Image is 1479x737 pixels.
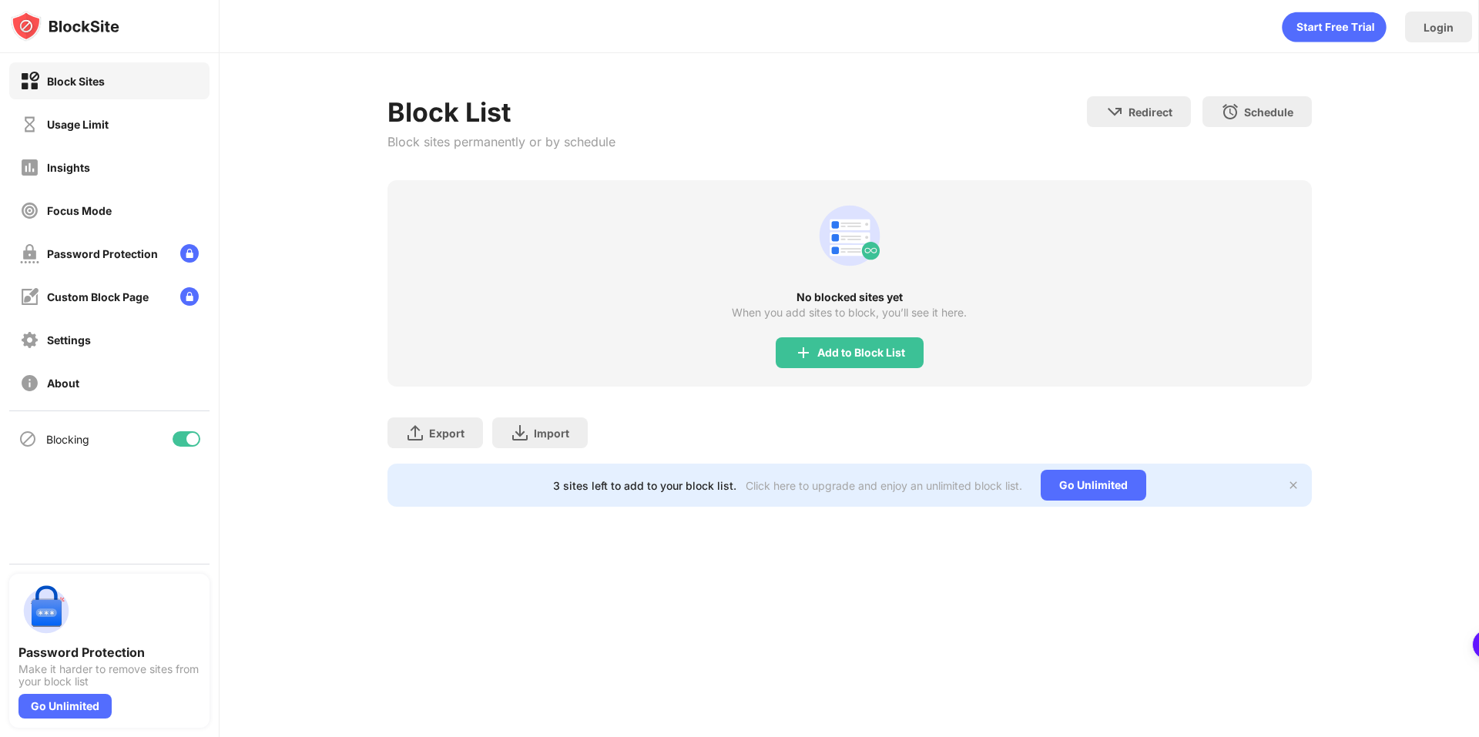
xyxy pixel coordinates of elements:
[47,161,90,174] div: Insights
[20,115,39,134] img: time-usage-off.svg
[20,374,39,393] img: about-off.svg
[1287,479,1300,491] img: x-button.svg
[47,118,109,131] div: Usage Limit
[47,377,79,390] div: About
[387,291,1312,303] div: No blocked sites yet
[20,158,39,177] img: insights-off.svg
[732,307,967,319] div: When you add sites to block, you’ll see it here.
[20,287,39,307] img: customize-block-page-off.svg
[20,244,39,263] img: password-protection-off.svg
[47,333,91,347] div: Settings
[47,75,105,88] div: Block Sites
[817,347,905,359] div: Add to Block List
[18,663,200,688] div: Make it harder to remove sites from your block list
[387,134,615,149] div: Block sites permanently or by schedule
[18,583,74,638] img: push-password-protection.svg
[47,290,149,303] div: Custom Block Page
[746,479,1022,492] div: Click here to upgrade and enjoy an unlimited block list.
[534,427,569,440] div: Import
[180,287,199,306] img: lock-menu.svg
[813,199,887,273] div: animation
[47,247,158,260] div: Password Protection
[18,645,200,660] div: Password Protection
[553,479,736,492] div: 3 sites left to add to your block list.
[20,201,39,220] img: focus-off.svg
[1424,21,1454,34] div: Login
[18,694,112,719] div: Go Unlimited
[47,204,112,217] div: Focus Mode
[20,72,39,91] img: block-on.svg
[429,427,464,440] div: Export
[20,330,39,350] img: settings-off.svg
[18,430,37,448] img: blocking-icon.svg
[46,433,89,446] div: Blocking
[11,11,119,42] img: logo-blocksite.svg
[1282,12,1387,42] div: animation
[387,96,615,128] div: Block List
[1041,470,1146,501] div: Go Unlimited
[180,244,199,263] img: lock-menu.svg
[1129,106,1172,119] div: Redirect
[1244,106,1293,119] div: Schedule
